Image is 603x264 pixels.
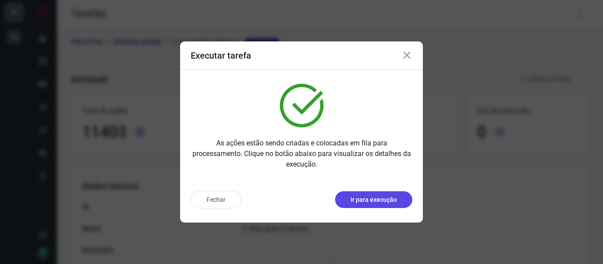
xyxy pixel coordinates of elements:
[191,50,251,61] h3: Executar tarefa
[335,191,412,208] button: Ir para execução
[280,84,324,127] img: verified.svg
[191,138,412,170] p: As ações estão sendo criadas e colocadas em fila para processamento. Clique no botão abaixo para ...
[191,191,241,208] button: Fechar
[350,195,397,205] p: Ir para execução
